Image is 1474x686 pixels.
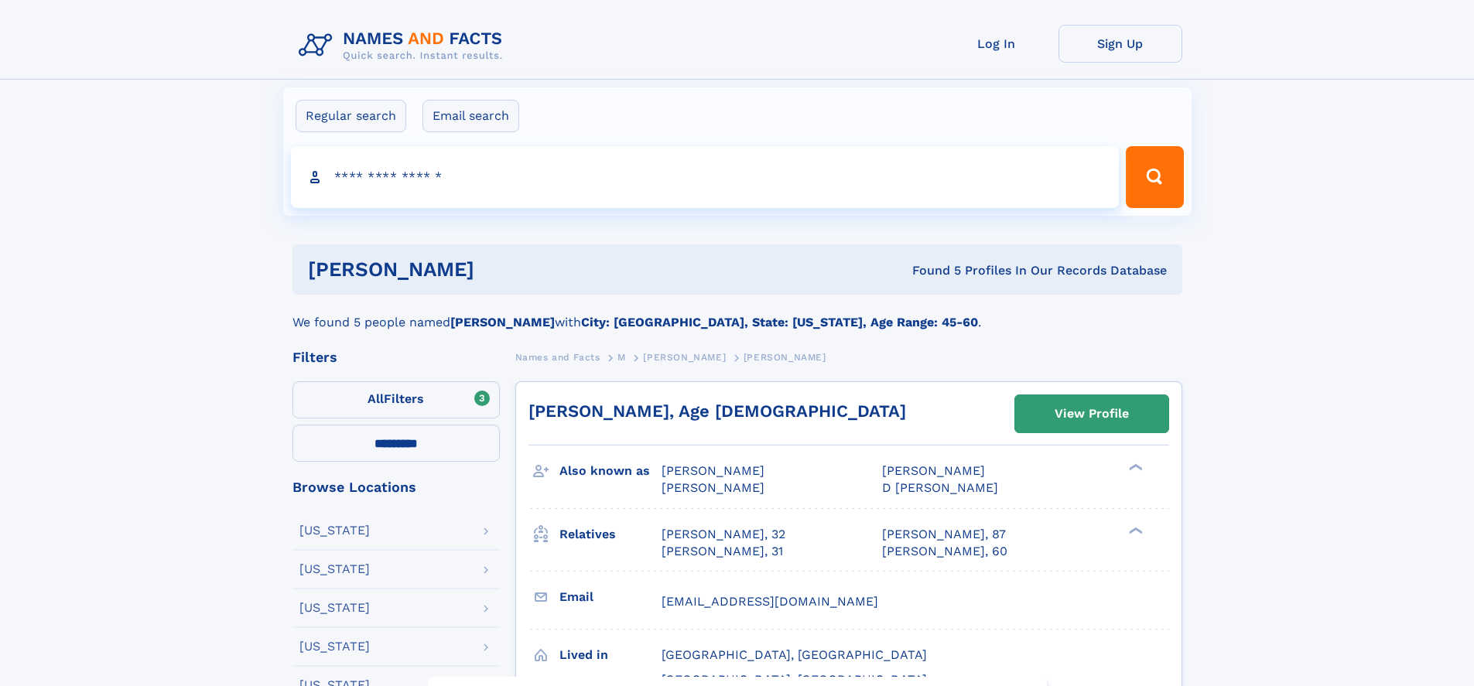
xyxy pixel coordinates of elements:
[882,543,1007,560] a: [PERSON_NAME], 60
[662,480,764,495] span: [PERSON_NAME]
[617,352,626,363] span: M
[662,594,878,609] span: [EMAIL_ADDRESS][DOMAIN_NAME]
[882,463,985,478] span: [PERSON_NAME]
[299,524,370,537] div: [US_STATE]
[559,521,662,548] h3: Relatives
[617,347,626,367] a: M
[559,642,662,668] h3: Lived in
[292,295,1182,332] div: We found 5 people named with .
[1126,146,1183,208] button: Search Button
[882,526,1006,543] a: [PERSON_NAME], 87
[292,480,500,494] div: Browse Locations
[368,391,384,406] span: All
[292,350,500,364] div: Filters
[559,458,662,484] h3: Also known as
[1015,395,1168,432] a: View Profile
[662,526,785,543] a: [PERSON_NAME], 32
[1125,462,1144,473] div: ❯
[935,25,1058,63] a: Log In
[308,260,693,279] h1: [PERSON_NAME]
[422,100,519,132] label: Email search
[1058,25,1182,63] a: Sign Up
[662,543,783,560] a: [PERSON_NAME], 31
[581,315,978,329] b: City: [GEOGRAPHIC_DATA], State: [US_STATE], Age Range: 45-60
[1125,525,1144,535] div: ❯
[450,315,555,329] b: [PERSON_NAME]
[291,146,1120,208] input: search input
[299,563,370,575] div: [US_STATE]
[299,640,370,653] div: [US_STATE]
[1055,396,1129,432] div: View Profile
[296,100,406,132] label: Regular search
[528,401,906,421] a: [PERSON_NAME], Age [DEMOGRAPHIC_DATA]
[693,262,1167,279] div: Found 5 Profiles In Our Records Database
[662,463,764,478] span: [PERSON_NAME]
[559,584,662,610] h3: Email
[744,352,826,363] span: [PERSON_NAME]
[292,25,515,67] img: Logo Names and Facts
[292,381,500,418] label: Filters
[643,352,726,363] span: [PERSON_NAME]
[643,347,726,367] a: [PERSON_NAME]
[882,480,998,495] span: D [PERSON_NAME]
[662,647,927,662] span: [GEOGRAPHIC_DATA], [GEOGRAPHIC_DATA]
[515,347,600,367] a: Names and Facts
[299,602,370,614] div: [US_STATE]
